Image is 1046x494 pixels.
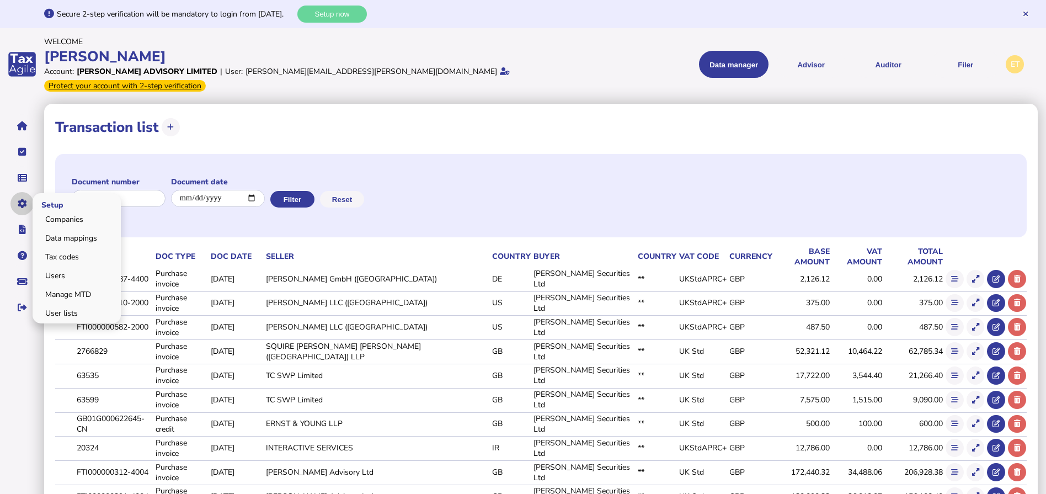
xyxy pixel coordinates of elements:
td: 7,575.00 [773,388,830,411]
button: Delete transaction [1008,366,1026,385]
td: 375.00 [773,291,830,314]
td: TC SWP Limited [264,388,490,411]
td: 600.00 [883,412,943,435]
td: 2,126.12 [773,268,830,290]
td: 2,126.12 [883,268,943,290]
th: Currency [727,246,773,268]
th: VAT code [677,246,727,268]
td: 34,488.06 [830,461,883,484]
td: 375.00 [883,291,943,314]
td: FTI000000312-4004 [74,461,153,484]
th: VAT amount [830,246,883,268]
button: Show flow [946,439,964,457]
th: Doc Date [209,246,264,268]
td: 2766829 [74,340,153,363]
button: Upload transactions [162,118,180,136]
td: 206,928.38 [883,461,943,484]
td: GBP [727,461,773,484]
button: Help pages [10,244,34,267]
button: Setup now [297,6,367,23]
td: 172,440.32 [773,461,830,484]
td: Purchase invoice [153,268,208,290]
button: Manage settings [10,192,34,215]
a: Users [34,267,119,284]
button: Show transaction detail [967,391,985,409]
td: GBP [727,268,773,290]
button: Filer [931,51,1000,78]
label: Document date [171,177,265,187]
button: Open in advisor [987,439,1005,457]
button: Open in advisor [987,391,1005,409]
td: UK Std [677,461,727,484]
td: [PERSON_NAME] LLC ([GEOGRAPHIC_DATA]) [264,316,490,338]
td: GBP [727,388,773,411]
td: [DATE] [209,316,264,338]
td: GB [490,412,531,435]
i: Email verified [500,67,510,75]
td: GB [490,364,531,386]
button: Show flow [946,415,964,433]
button: Show flow [946,463,964,481]
td: SQUIRE [PERSON_NAME] [PERSON_NAME] ([GEOGRAPHIC_DATA]) LLP [264,340,490,363]
button: Show transaction detail [967,366,985,385]
td: UK Std [677,388,727,411]
td: [PERSON_NAME] Securities Ltd [531,412,635,435]
td: GBP [727,364,773,386]
td: UK Std [677,340,727,363]
td: Purchase invoice [153,364,208,386]
td: IR [490,437,531,459]
td: [DATE] [209,291,264,314]
div: From Oct 1, 2025, 2-step verification will be required to login. Set it up now... [44,80,206,92]
th: Country [490,246,531,268]
td: 9,090.00 [883,388,943,411]
td: GB [490,461,531,484]
div: Profile settings [1006,55,1024,73]
td: 63599 [74,388,153,411]
td: 52,321.12 [773,340,830,363]
td: 1,515.00 [830,388,883,411]
td: [PERSON_NAME] Securities Ltd [531,437,635,459]
button: Show flow [946,391,964,409]
div: User: [225,66,243,77]
button: Open in advisor [987,318,1005,336]
button: Show flow [946,270,964,288]
button: Show flow [946,342,964,360]
td: GBP [727,437,773,459]
td: [DATE] [209,388,264,411]
td: [PERSON_NAME] Securities Ltd [531,316,635,338]
td: FTI000000582-2000 [74,316,153,338]
td: [PERSON_NAME] Securities Ltd [531,268,635,290]
td: 21,266.40 [883,364,943,386]
label: Document number [72,177,166,187]
td: 100.00 [830,412,883,435]
td: Purchase invoice [153,340,208,363]
td: [PERSON_NAME] LLC ([GEOGRAPHIC_DATA]) [264,291,490,314]
td: TC SWP Limited [264,364,490,386]
td: UKStdAPRC+ [677,437,727,459]
button: Show flow [946,294,964,312]
td: [PERSON_NAME] GmbH ([GEOGRAPHIC_DATA]) [264,268,490,290]
button: Delete transaction [1008,463,1026,481]
a: Manage MTD [34,286,119,303]
td: 0.00 [830,437,883,459]
td: [PERSON_NAME] Securities Ltd [531,364,635,386]
td: ERNST & YOUNG LLP [264,412,490,435]
a: Tax codes [34,248,119,265]
td: GBP [727,316,773,338]
a: User lists [34,305,119,322]
td: [DATE] [209,340,264,363]
div: [PERSON_NAME] [44,47,520,66]
div: [PERSON_NAME] Advisory Limited [77,66,217,77]
button: Show transaction detail [967,294,985,312]
th: Seller [264,246,490,268]
button: Filter [270,191,314,208]
td: [PERSON_NAME] Securities Ltd [531,461,635,484]
button: Tasks [10,140,34,163]
button: Sign out [10,296,34,319]
div: Welcome [44,36,520,47]
td: GBP [727,340,773,363]
button: Home [10,114,34,137]
td: 10,464.22 [830,340,883,363]
button: Delete transaction [1008,415,1026,433]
